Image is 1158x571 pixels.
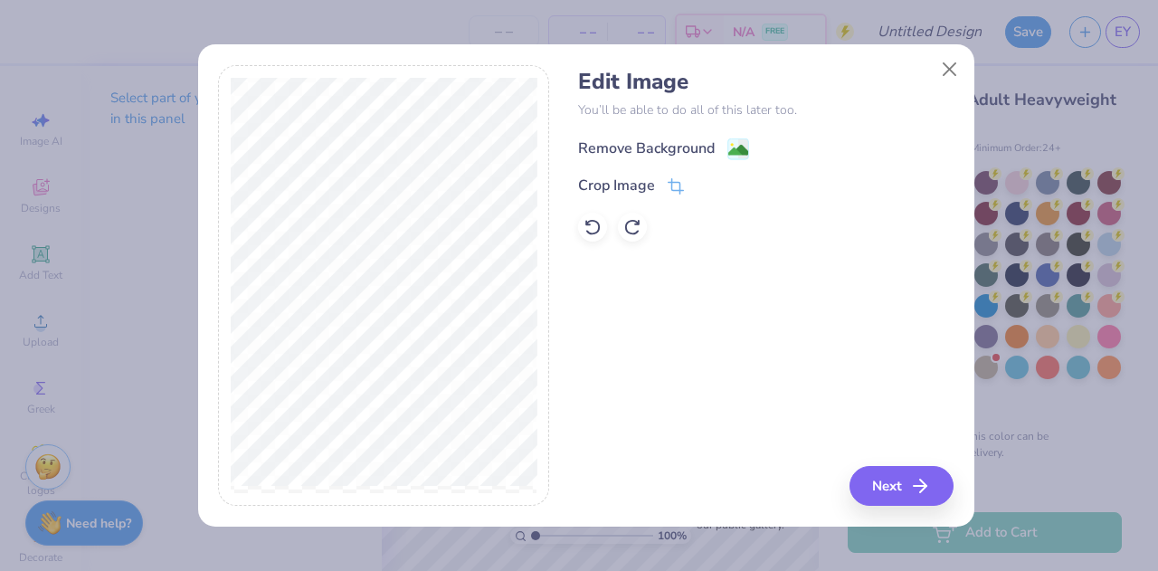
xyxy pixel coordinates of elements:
[578,69,954,95] h4: Edit Image
[578,138,715,159] div: Remove Background
[578,100,954,119] p: You’ll be able to do all of this later too.
[578,175,655,196] div: Crop Image
[850,466,954,506] button: Next
[932,52,966,87] button: Close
